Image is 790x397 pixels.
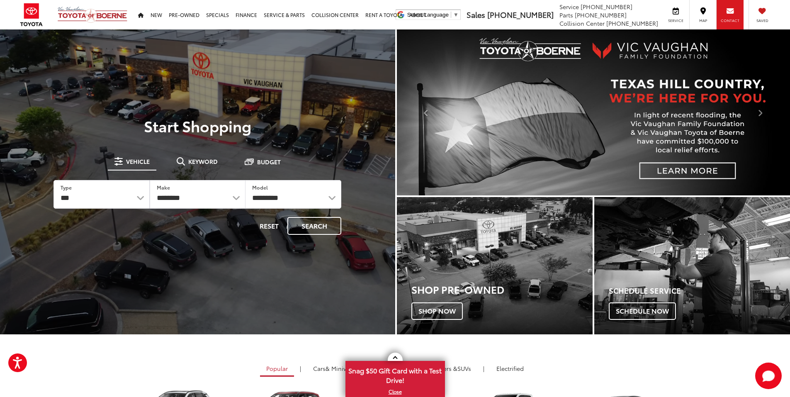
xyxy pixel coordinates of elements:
a: Popular [260,361,294,377]
button: Search [287,217,341,235]
span: & Minivan [326,364,353,373]
span: Select Language [407,12,449,18]
svg: Start Chat [755,363,782,389]
label: Type [61,184,72,191]
label: Model [252,184,268,191]
a: Cars [307,361,360,375]
li: | [481,364,486,373]
span: ▼ [453,12,459,18]
label: Make [157,184,170,191]
button: Click to view next picture. [731,46,790,179]
div: Toyota [594,197,790,334]
span: Snag $50 Gift Card with a Test Drive! [346,362,444,387]
span: Vehicle [126,158,150,164]
span: [PHONE_NUMBER] [606,19,658,27]
span: [PHONE_NUMBER] [581,2,632,11]
span: Keyword [188,158,218,164]
button: Toggle Chat Window [755,363,782,389]
a: Schedule Service Schedule Now [594,197,790,334]
a: SUVs [415,361,477,375]
span: Map [694,18,712,23]
div: Toyota [397,197,593,334]
h4: Schedule Service [609,287,790,295]
li: | [298,364,303,373]
a: Select Language​ [407,12,459,18]
span: Contact [721,18,739,23]
span: Budget [257,159,281,165]
a: Shop Pre-Owned Shop Now [397,197,593,334]
span: Saved [753,18,771,23]
span: Collision Center [559,19,605,27]
p: Start Shopping [35,117,360,134]
button: Click to view previous picture. [397,46,456,179]
span: [PHONE_NUMBER] [575,11,627,19]
span: Shop Now [411,302,463,320]
img: Vic Vaughan Toyota of Boerne [57,6,128,23]
span: Parts [559,11,573,19]
button: Reset [253,217,286,235]
span: Sales [467,9,485,20]
span: Service [559,2,579,11]
span: [PHONE_NUMBER] [487,9,554,20]
a: Electrified [490,361,530,375]
span: Schedule Now [609,302,676,320]
span: Service [666,18,685,23]
h3: Shop Pre-Owned [411,284,593,295]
